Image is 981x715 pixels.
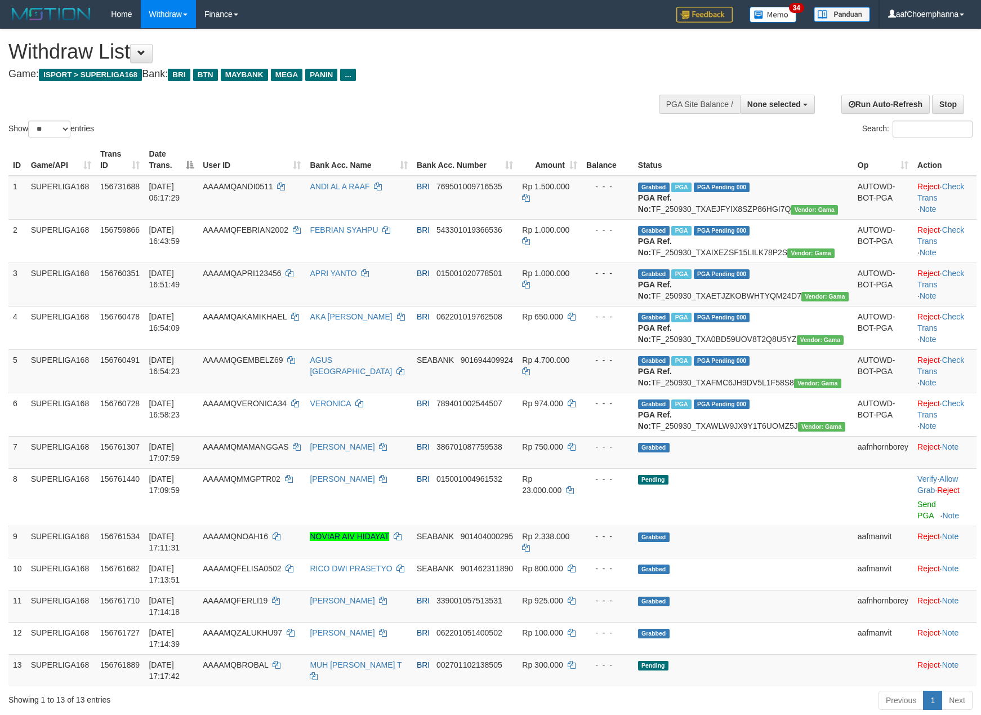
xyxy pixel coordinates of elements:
[168,69,190,81] span: BRI
[917,564,940,573] a: Reject
[417,269,430,278] span: BRI
[787,248,835,258] span: Vendor URL: https://trx31.1velocity.biz
[522,356,569,365] span: Rp 4.700.000
[917,532,940,541] a: Reject
[149,474,180,495] span: [DATE] 17:09:59
[305,144,412,176] th: Bank Acc. Name: activate to sort column ascending
[634,393,853,436] td: TF_250930_TXAWLW9JX9Y1T6UOMZ5J
[942,564,959,573] a: Note
[417,182,430,191] span: BRI
[841,95,930,114] a: Run Auto-Refresh
[917,269,964,289] a: Check Trans
[740,95,815,114] button: None selected
[638,443,670,452] span: Grabbed
[638,597,670,606] span: Grabbed
[671,356,691,366] span: Marked by aafheankoy
[694,399,750,409] span: PGA Pending
[522,596,563,605] span: Rp 925.000
[461,564,513,573] span: Copy 901462311890 to clipboard
[203,269,281,278] span: AAAAMQAPRI123456
[638,399,670,409] span: Grabbed
[638,629,670,638] span: Grabbed
[932,95,964,114] a: Stop
[913,144,976,176] th: Action
[26,590,96,622] td: SUPERLIGA168
[26,654,96,686] td: SUPERLIGA168
[920,421,937,430] a: Note
[942,660,959,669] a: Note
[100,269,140,278] span: 156760351
[8,306,26,349] td: 4
[920,378,937,387] a: Note
[100,474,140,483] span: 156761440
[149,628,180,649] span: [DATE] 17:14:39
[436,442,502,451] span: Copy 386701087759538 to clipboard
[26,349,96,393] td: SUPERLIGA168
[747,100,801,109] span: None selected
[694,356,750,366] span: PGA Pending
[879,691,924,710] a: Previous
[917,442,940,451] a: Reject
[310,564,392,573] a: RICO DWI PRASETYO
[634,349,853,393] td: TF_250930_TXAFMC6JH9DV5L1F58S8
[8,219,26,263] td: 2
[8,654,26,686] td: 13
[638,269,670,279] span: Grabbed
[310,596,374,605] a: [PERSON_NAME]
[203,596,267,605] span: AAAAMQFERLI19
[203,356,283,365] span: AAAAMQGEMBELZ69
[634,219,853,263] td: TF_250930_TXAIXEZSF15LILK78P2S
[203,474,280,483] span: AAAAMQMMGPTR02
[791,205,838,215] span: Vendor URL: https://trx31.1velocity.biz
[417,312,430,321] span: BRI
[310,312,392,321] a: AKA [PERSON_NAME]
[522,532,569,541] span: Rp 2.338.000
[913,526,976,558] td: ·
[923,691,942,710] a: 1
[310,182,369,191] a: ANDI AL A RAAF
[26,622,96,654] td: SUPERLIGA168
[271,69,303,81] span: MEGA
[913,263,976,306] td: · ·
[917,399,940,408] a: Reject
[917,399,964,419] a: Check Trans
[193,69,218,81] span: BTN
[694,313,750,322] span: PGA Pending
[638,661,668,670] span: Pending
[750,7,797,23] img: Button%20Memo.svg
[203,182,273,191] span: AAAAMQANDI0511
[198,144,305,176] th: User ID: activate to sort column ascending
[417,596,430,605] span: BRI
[917,356,940,365] a: Reject
[149,564,180,584] span: [DATE] 17:13:51
[203,312,287,321] span: AAAAMQAKAMIKHAEL
[417,564,454,573] span: SEABANK
[417,442,430,451] span: BRI
[144,144,198,176] th: Date Trans.: activate to sort column descending
[853,263,913,306] td: AUTOWD-BOT-PGA
[638,280,672,300] b: PGA Ref. No:
[417,532,454,541] span: SEABANK
[586,181,629,192] div: - - -
[149,442,180,463] span: [DATE] 17:07:59
[814,7,870,22] img: panduan.png
[676,7,733,23] img: Feedback.jpg
[671,269,691,279] span: Marked by aafheankoy
[310,442,374,451] a: [PERSON_NAME]
[917,312,940,321] a: Reject
[522,628,563,637] span: Rp 100.000
[638,226,670,236] span: Grabbed
[638,410,672,430] b: PGA Ref. No:
[853,590,913,622] td: aafnhornborey
[203,399,287,408] span: AAAAMQVERONICA34
[586,354,629,366] div: - - -
[638,323,672,344] b: PGA Ref. No:
[586,398,629,409] div: - - -
[310,474,374,483] a: [PERSON_NAME]
[913,468,976,526] td: · ·
[659,95,740,114] div: PGA Site Balance /
[917,225,964,246] a: Check Trans
[436,628,502,637] span: Copy 062201051400502 to clipboard
[638,356,670,366] span: Grabbed
[586,595,629,606] div: - - -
